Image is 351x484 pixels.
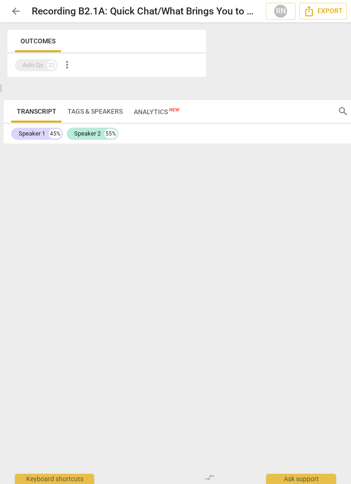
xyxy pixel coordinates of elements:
[49,129,62,138] div: 45%
[299,3,347,20] button: Export
[104,129,117,138] div: 55%
[266,474,336,484] div: Ask support
[303,6,343,17] span: Export
[17,108,56,115] span: Transcript
[32,6,258,17] h2: Recording B2.1A: Quick Chat/What Brings You to Coaching ([PERSON_NAME], 18:35)
[62,59,73,70] span: more_vert
[47,61,56,70] div: 22
[169,108,179,113] span: New
[68,108,123,115] span: Tags & Speakers
[22,61,43,70] div: Auto Qs
[337,106,349,117] span: search
[266,3,296,20] button: RN
[19,129,45,138] div: Speaker 1
[10,6,21,17] span: arrow_back
[336,104,351,119] button: Search
[134,108,179,116] span: Analytics
[274,4,288,18] div: RN
[21,37,55,45] span: Outcomes
[74,129,101,138] div: Speaker 2
[15,474,94,484] div: Keyboard shortcuts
